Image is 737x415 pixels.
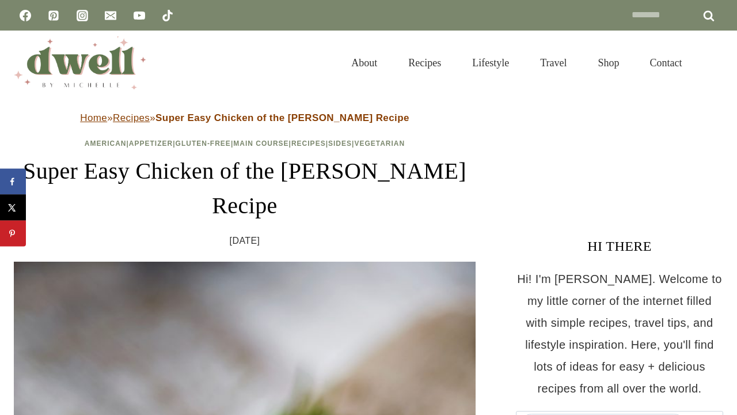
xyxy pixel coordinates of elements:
[233,139,288,148] a: Main Course
[328,139,352,148] a: Sides
[336,43,393,83] a: About
[85,139,405,148] span: | | | | | |
[525,43,582,83] a: Travel
[85,139,127,148] a: American
[128,4,151,27] a: YouTube
[80,112,409,123] span: » »
[129,139,173,148] a: Appetizer
[457,43,525,83] a: Lifestyle
[113,112,150,123] a: Recipes
[291,139,326,148] a: Recipes
[704,53,723,73] button: View Search Form
[155,112,409,123] strong: Super Easy Chicken of the [PERSON_NAME] Recipe
[393,43,457,83] a: Recipes
[336,43,698,83] nav: Primary Navigation
[354,139,405,148] a: Vegetarian
[14,4,37,27] a: Facebook
[635,43,698,83] a: Contact
[516,236,723,256] h3: HI THERE
[156,4,179,27] a: TikTok
[80,112,107,123] a: Home
[71,4,94,27] a: Instagram
[14,36,146,89] img: DWELL by michelle
[14,154,476,223] h1: Super Easy Chicken of the [PERSON_NAME] Recipe
[516,268,723,399] p: Hi! I'm [PERSON_NAME]. Welcome to my little corner of the internet filled with simple recipes, tr...
[99,4,122,27] a: Email
[42,4,65,27] a: Pinterest
[176,139,231,148] a: Gluten-Free
[230,232,260,250] time: [DATE]
[582,43,635,83] a: Shop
